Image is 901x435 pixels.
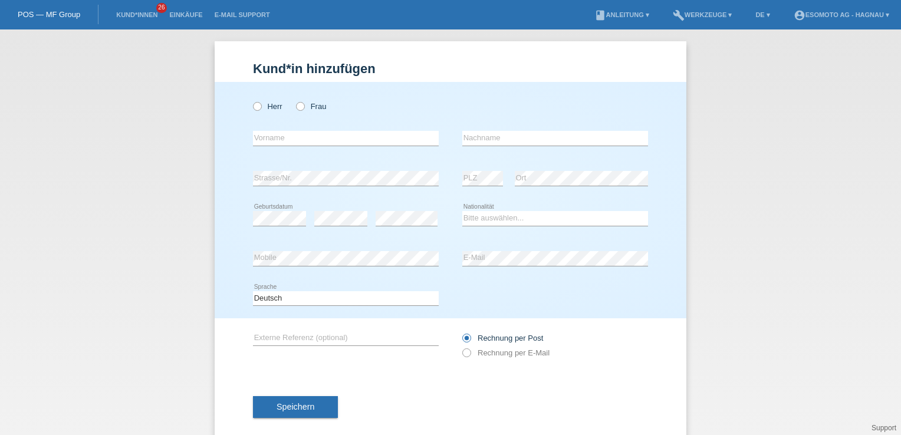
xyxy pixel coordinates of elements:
[156,3,167,13] span: 26
[749,11,775,18] a: DE ▾
[18,10,80,19] a: POS — MF Group
[253,396,338,418] button: Speichern
[163,11,208,18] a: Einkäufe
[788,11,895,18] a: account_circleEsomoto AG - Hagnau ▾
[209,11,276,18] a: E-Mail Support
[253,102,282,111] label: Herr
[462,334,543,342] label: Rechnung per Post
[872,424,896,432] a: Support
[673,9,685,21] i: build
[588,11,655,18] a: bookAnleitung ▾
[110,11,163,18] a: Kund*innen
[462,348,550,357] label: Rechnung per E-Mail
[462,334,470,348] input: Rechnung per Post
[277,402,314,411] span: Speichern
[794,9,805,21] i: account_circle
[253,61,648,76] h1: Kund*in hinzufügen
[296,102,304,110] input: Frau
[462,348,470,363] input: Rechnung per E-Mail
[296,102,326,111] label: Frau
[667,11,738,18] a: buildWerkzeuge ▾
[253,102,261,110] input: Herr
[594,9,606,21] i: book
